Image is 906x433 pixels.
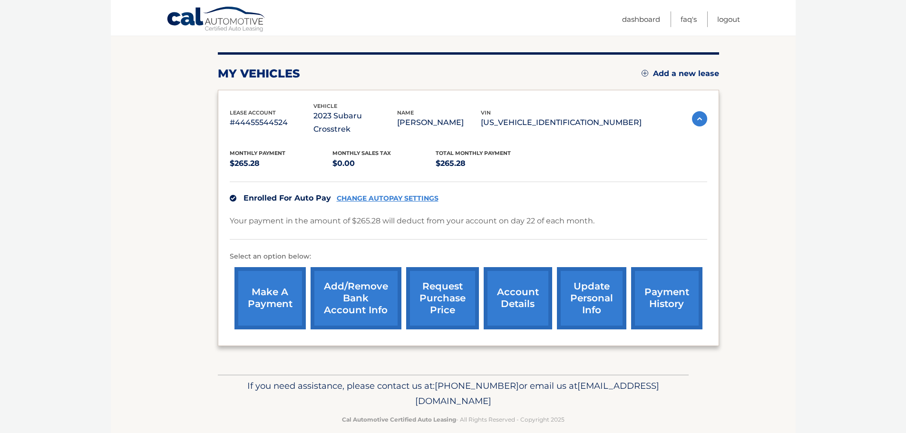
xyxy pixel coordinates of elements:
[406,267,479,329] a: request purchase price
[230,109,276,116] span: lease account
[230,157,333,170] p: $265.28
[481,116,642,129] p: [US_VEHICLE_IDENTIFICATION_NUMBER]
[311,267,401,329] a: Add/Remove bank account info
[435,380,519,391] span: [PHONE_NUMBER]
[332,150,391,156] span: Monthly sales Tax
[481,109,491,116] span: vin
[230,251,707,262] p: Select an option below:
[681,11,697,27] a: FAQ's
[234,267,306,329] a: make a payment
[397,116,481,129] p: [PERSON_NAME]
[631,267,702,329] a: payment history
[717,11,740,27] a: Logout
[166,6,266,34] a: Cal Automotive
[642,69,719,78] a: Add a new lease
[397,109,414,116] span: name
[313,103,337,109] span: vehicle
[230,195,236,202] img: check.svg
[313,109,397,136] p: 2023 Subaru Crosstrek
[230,116,313,129] p: #44455544524
[230,150,285,156] span: Monthly Payment
[230,214,594,228] p: Your payment in the amount of $265.28 will deduct from your account on day 22 of each month.
[622,11,660,27] a: Dashboard
[642,70,648,77] img: add.svg
[337,194,438,202] a: CHANGE AUTOPAY SETTINGS
[332,157,436,170] p: $0.00
[244,193,331,202] span: Enrolled For Auto Pay
[692,111,707,126] img: accordion-active.svg
[224,378,682,409] p: If you need assistance, please contact us at: or email us at
[557,267,626,329] a: update personal info
[436,157,539,170] p: $265.28
[484,267,552,329] a: account details
[218,67,300,81] h2: my vehicles
[342,416,456,423] strong: Cal Automotive Certified Auto Leasing
[224,414,682,424] p: - All Rights Reserved - Copyright 2025
[436,150,511,156] span: Total Monthly Payment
